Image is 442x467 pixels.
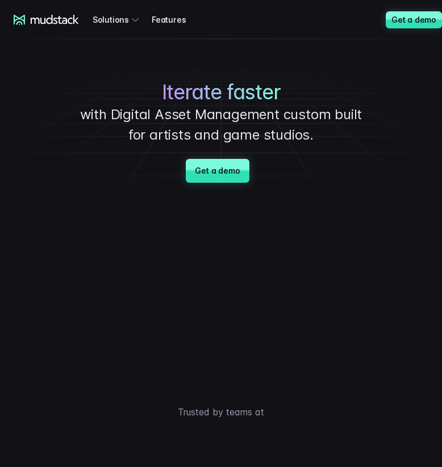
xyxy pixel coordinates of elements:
a: Features [152,9,199,30]
p: with Digital Asset Management custom built for artists and game studios. [73,104,369,145]
span: Iterate faster [162,80,281,104]
div: Solutions [93,9,143,30]
a: Get a demo [386,11,442,28]
a: Get a demo [186,159,249,183]
a: mudstack logo [14,15,79,25]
